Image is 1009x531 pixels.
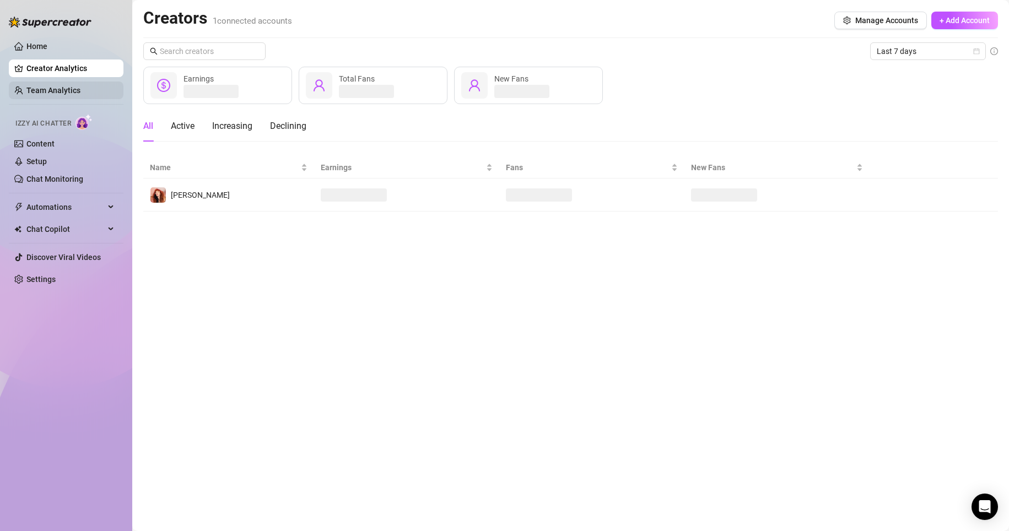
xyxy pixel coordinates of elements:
[506,161,669,174] span: Fans
[184,74,214,83] span: Earnings
[972,494,998,520] div: Open Intercom Messenger
[877,43,979,59] span: Last 7 days
[150,47,158,55] span: search
[940,16,990,25] span: + Add Account
[26,220,105,238] span: Chat Copilot
[171,191,230,199] span: [PERSON_NAME]
[321,161,484,174] span: Earnings
[499,157,684,178] th: Fans
[75,114,93,130] img: AI Chatter
[14,203,23,212] span: thunderbolt
[26,42,47,51] a: Home
[213,16,292,26] span: 1 connected accounts
[834,12,927,29] button: Manage Accounts
[691,161,854,174] span: New Fans
[270,120,306,133] div: Declining
[990,47,998,55] span: info-circle
[843,17,851,24] span: setting
[15,118,71,129] span: Izzy AI Chatter
[26,275,56,284] a: Settings
[26,253,101,262] a: Discover Viral Videos
[494,74,528,83] span: New Fans
[157,79,170,92] span: dollar-circle
[150,161,299,174] span: Name
[26,157,47,166] a: Setup
[150,187,166,203] img: Audrey
[212,120,252,133] div: Increasing
[143,157,314,178] th: Name
[684,157,870,178] th: New Fans
[312,79,326,92] span: user
[931,12,998,29] button: + Add Account
[855,16,918,25] span: Manage Accounts
[339,74,375,83] span: Total Fans
[26,139,55,148] a: Content
[171,120,195,133] div: Active
[14,225,21,233] img: Chat Copilot
[160,45,250,57] input: Search creators
[9,17,91,28] img: logo-BBDzfeDw.svg
[143,120,153,133] div: All
[26,175,83,183] a: Chat Monitoring
[143,8,292,29] h2: Creators
[26,86,80,95] a: Team Analytics
[26,198,105,216] span: Automations
[973,48,980,55] span: calendar
[26,59,115,77] a: Creator Analytics
[314,157,499,178] th: Earnings
[468,79,481,92] span: user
